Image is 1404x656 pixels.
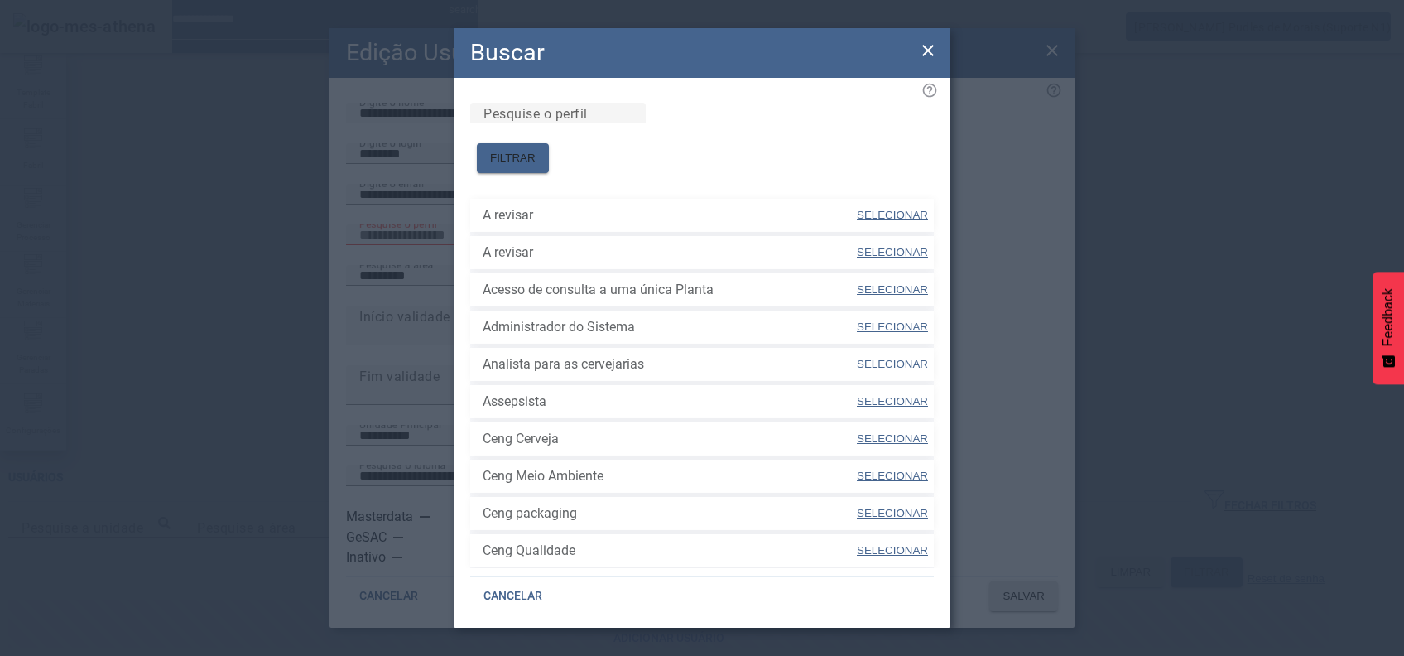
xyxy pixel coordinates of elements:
span: CANCELAR [483,588,542,605]
span: Ceng Meio Ambiente [483,466,855,486]
h2: Buscar [470,35,545,70]
span: Administrador do Sistema [483,317,855,337]
span: A revisar [483,243,855,263]
span: Assepsista [483,392,855,412]
span: Feedback [1381,288,1396,346]
span: SELECIONAR [857,283,928,296]
span: A revisar [483,205,855,225]
button: FILTRAR [477,143,549,173]
button: SELECIONAR [855,499,930,528]
button: SELECIONAR [855,312,930,342]
span: Acesso de consulta a uma única Planta [483,280,855,300]
span: SELECIONAR [857,395,928,408]
mat-label: Pesquise o perfil [483,105,588,121]
span: Ceng Qualidade [483,541,855,561]
span: SELECIONAR [857,544,928,557]
span: SELECIONAR [857,507,928,519]
span: SELECIONAR [857,246,928,258]
button: SELECIONAR [855,238,930,268]
button: SELECIONAR [855,536,930,566]
span: SELECIONAR [857,432,928,445]
span: Ceng packaging [483,504,855,523]
span: SELECIONAR [857,470,928,482]
span: Ceng Cerveja [483,429,855,449]
span: SELECIONAR [857,358,928,370]
button: SELECIONAR [855,387,930,417]
button: CANCELAR [470,581,555,611]
span: SELECIONAR [857,209,928,221]
button: Feedback - Mostrar pesquisa [1373,272,1404,384]
span: SELECIONAR [857,321,928,333]
button: SELECIONAR [855,350,930,379]
button: SELECIONAR [855,275,930,305]
span: Analista para as cervejarias [483,355,855,374]
button: SELECIONAR [855,424,930,454]
span: FILTRAR [490,150,536,166]
button: SELECIONAR [855,461,930,491]
button: SELECIONAR [855,200,930,230]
